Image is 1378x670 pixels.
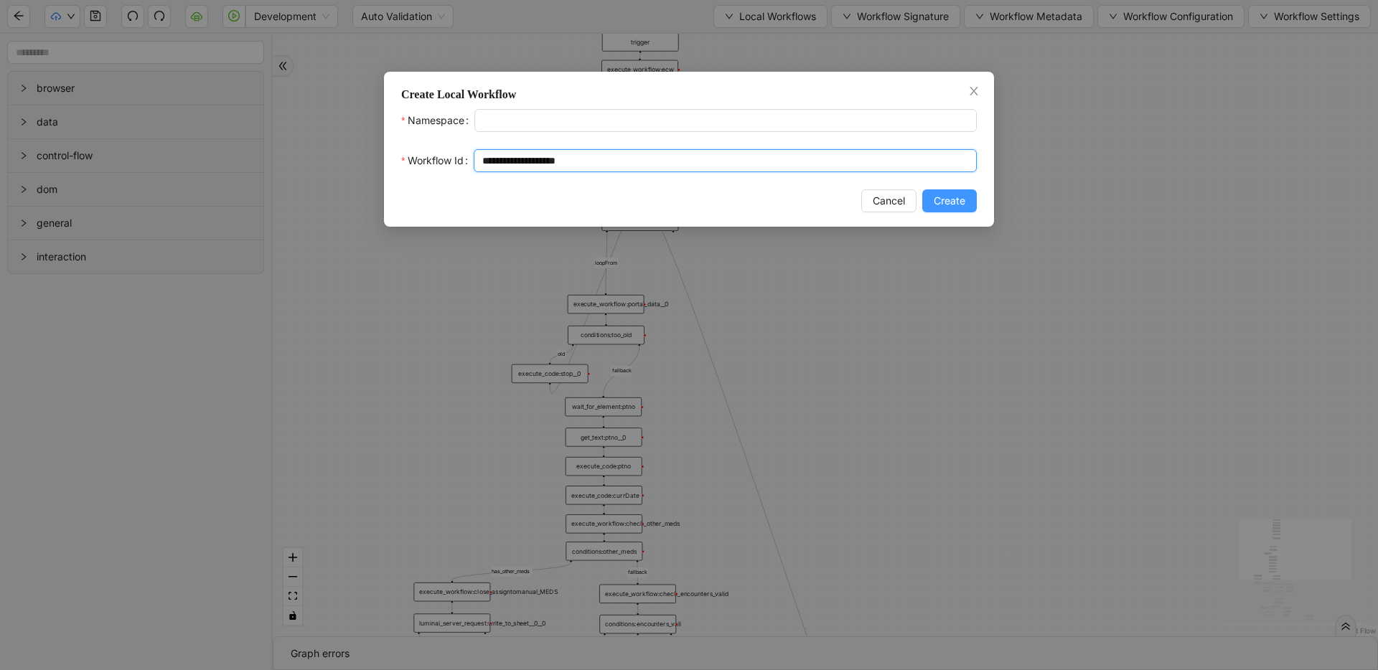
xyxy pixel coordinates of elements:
button: Close [966,84,982,100]
button: Cancel [861,189,917,212]
span: Namespace [408,113,464,128]
div: Create Local Workflow [401,86,977,103]
span: Create [934,193,965,209]
button: Create [922,189,977,212]
span: close [968,85,980,97]
span: Cancel [873,193,905,209]
span: Workflow Id [408,153,464,169]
